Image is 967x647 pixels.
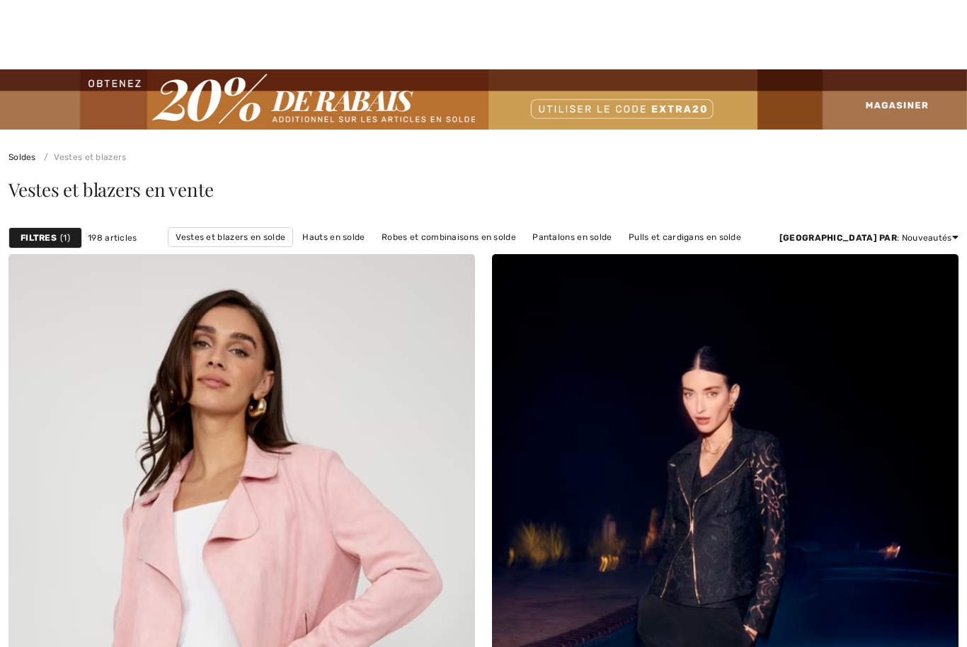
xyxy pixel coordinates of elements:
div: : Nouveautés [779,231,959,244]
span: 198 articles [88,231,137,244]
a: Robes et combinaisons en solde [374,228,523,246]
strong: [GEOGRAPHIC_DATA] par [779,233,897,243]
a: Vestes et blazers [38,152,126,162]
iframe: Ouvre un widget dans lequel vous pouvez chatter avec l’un de nos agents [874,605,953,640]
a: Pulls et cardigans en solde [622,228,748,246]
a: Vêtements d'extérieur en solde [425,247,571,265]
a: Pantalons en solde [525,228,619,246]
a: Vestes et blazers en solde [168,227,293,247]
strong: Filtres [21,231,57,244]
a: Jupes en solde [345,247,423,265]
span: Vestes et blazers en vente [8,177,213,202]
a: Hauts en solde [295,228,372,246]
a: Soldes [8,152,36,162]
span: 1 [60,231,70,244]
